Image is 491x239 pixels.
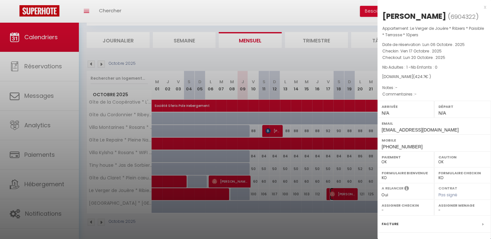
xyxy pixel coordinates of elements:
[400,48,442,54] span: Ven 17 Octobre . 2025
[438,186,457,190] label: Contrat
[438,103,487,110] label: Départ
[382,221,399,227] label: Facture
[415,74,425,79] span: 424.7
[450,13,476,21] span: 6904322
[404,186,409,193] i: Sélectionner OUI si vous souhaiter envoyer les séquences de messages post-checkout
[382,85,486,91] p: Notes :
[382,110,389,116] span: N/A
[382,186,403,191] label: A relancer
[382,154,430,160] label: Paiement
[438,154,487,160] label: Caution
[382,64,437,70] span: Nb Adultes : 1 -
[382,54,486,61] p: Checkout :
[382,26,484,38] span: Le Verger de Jouère * Ribiers * Paisible * Terrasse * 10pers
[382,144,423,149] span: [PHONE_NUMBER]
[382,137,487,143] label: Mobile
[414,91,417,97] span: -
[438,170,487,176] label: Formulaire Checkin
[403,55,445,60] span: Lun 20 Octobre . 2025
[382,127,459,132] span: [EMAIL_ADDRESS][DOMAIN_NAME]
[448,12,479,21] span: ( )
[395,85,398,90] span: -
[382,48,486,54] p: Checkin :
[438,202,487,209] label: Assigner Menage
[382,74,486,80] div: [DOMAIN_NAME]
[382,170,430,176] label: Formulaire Bienvenue
[382,41,486,48] p: Date de réservation :
[377,3,486,11] div: x
[382,11,446,21] div: [PERSON_NAME]
[382,202,430,209] label: Assigner Checkin
[382,103,430,110] label: Arrivée
[423,42,465,47] span: Lun 06 Octobre . 2025
[382,120,487,127] label: Email
[413,74,431,79] span: ( € )
[438,110,446,116] span: N/A
[438,192,457,198] span: Pas signé
[382,91,486,97] p: Commentaires :
[411,64,437,70] span: Nb Enfants : 0
[382,25,486,38] p: Appartement :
